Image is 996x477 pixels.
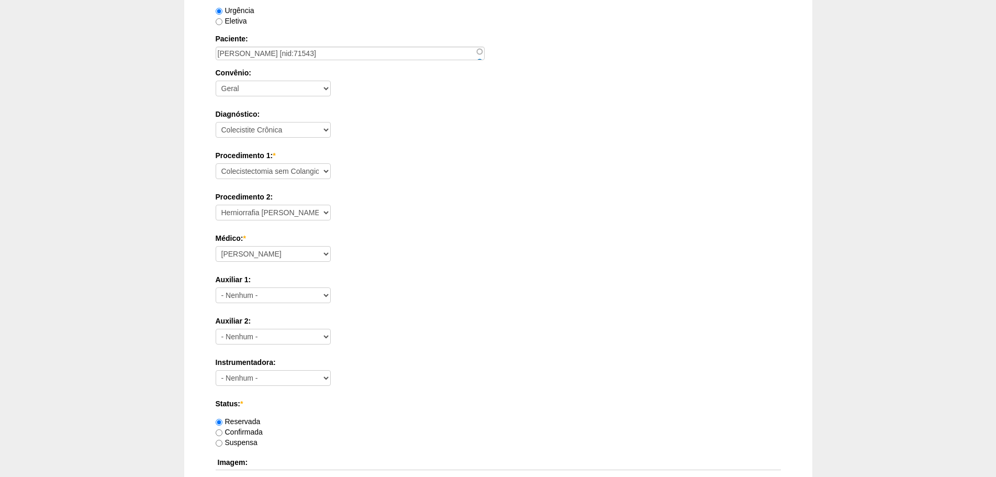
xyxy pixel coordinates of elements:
[216,192,781,202] label: Procedimento 2:
[216,417,261,426] label: Reservada
[216,419,222,426] input: Reservada
[216,274,781,285] label: Auxiliar 1:
[216,440,222,447] input: Suspensa
[273,151,275,160] span: Este campo é obrigatório.
[216,150,781,161] label: Procedimento 1:
[216,17,247,25] label: Eletiva
[216,18,222,25] input: Eletiva
[216,316,781,326] label: Auxiliar 2:
[216,6,254,15] label: Urgência
[243,234,245,242] span: Este campo é obrigatório.
[216,34,781,44] label: Paciente:
[216,398,781,409] label: Status:
[216,8,222,15] input: Urgência
[216,233,781,243] label: Médico:
[216,109,781,119] label: Diagnóstico:
[216,68,781,78] label: Convênio:
[216,429,222,436] input: Confirmada
[216,428,263,436] label: Confirmada
[216,357,781,368] label: Instrumentadora:
[240,400,243,408] span: Este campo é obrigatório.
[216,455,781,470] th: Imagem:
[216,438,258,447] label: Suspensa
